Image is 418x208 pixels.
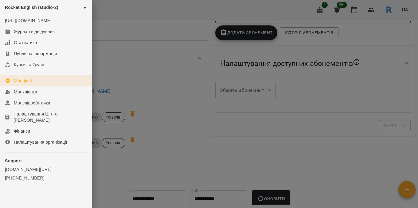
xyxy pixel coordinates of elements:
[14,139,67,145] div: Налаштування організації
[14,89,37,95] div: Мої клієнти
[14,111,87,123] div: Налаштування Цін та [PERSON_NAME]
[14,51,57,57] div: Публічна інформація
[14,28,55,35] div: Журнал відвідувань
[14,40,37,46] div: Статистика
[5,18,51,23] a: [URL][DOMAIN_NAME]
[84,5,87,10] span: ►
[5,166,87,172] a: [DOMAIN_NAME][URL]
[14,100,50,106] div: Мої співробітники
[5,158,87,164] p: Support
[5,175,87,181] a: [PHONE_NUMBER]
[14,62,44,68] div: Курси та Групи
[5,5,58,10] span: Rocket English (studio-2)
[14,78,32,84] div: Мої філії
[14,128,30,134] div: Фінанси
